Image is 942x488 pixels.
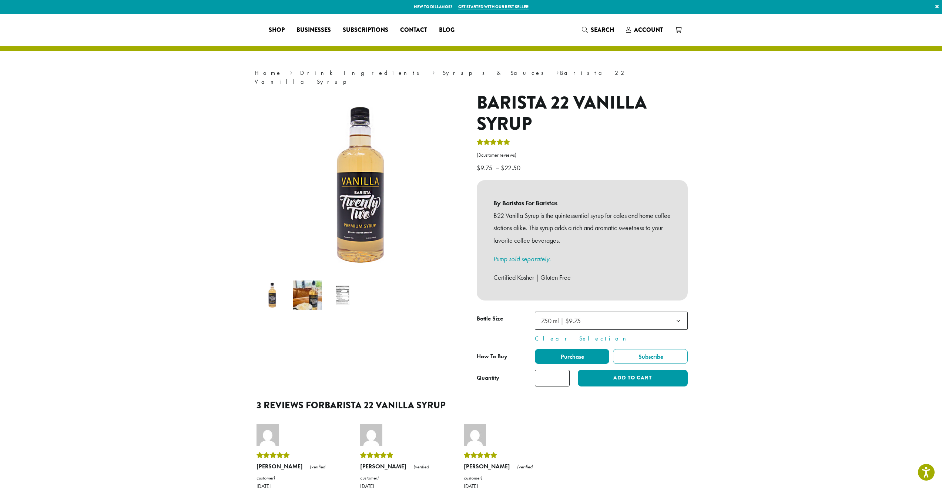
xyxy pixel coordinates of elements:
[477,152,688,159] a: (3customer reviews)
[300,69,424,77] a: Drink Ingredients
[464,450,549,461] div: Rated 5 out of 5
[541,316,581,325] span: 750 ml | $9.75
[439,26,455,35] span: Blog
[637,353,663,361] span: Subscribe
[477,374,499,382] div: Quantity
[257,462,303,470] strong: [PERSON_NAME]
[538,313,588,328] span: 750 ml | $9.75
[257,450,342,461] div: Rated 5 out of 5
[328,280,357,310] img: Barista 22 Vanilla Syrup - Image 3
[464,462,510,470] strong: [PERSON_NAME]
[496,163,499,172] span: –
[257,400,686,411] h2: 3 reviews for
[458,4,529,10] a: Get started with our best seller
[400,26,427,35] span: Contact
[296,26,331,35] span: Businesses
[343,26,388,35] span: Subscriptions
[535,334,688,343] a: Clear Selection
[255,69,282,77] a: Home
[290,66,292,77] span: ›
[263,24,291,36] a: Shop
[443,69,549,77] a: Syrups & Sauces
[477,163,494,172] bdi: 9.75
[477,313,535,324] label: Bottle Size
[493,255,551,263] a: Pump sold separately.
[501,163,522,172] bdi: 22.50
[360,464,429,481] em: (verified customer)
[477,352,507,360] span: How To Buy
[293,280,322,310] img: Barista 22 Vanilla Syrup - Image 2
[477,92,688,135] h1: Barista 22 Vanilla Syrup
[578,370,687,386] button: Add to cart
[493,197,671,209] b: By Baristas For Baristas
[535,312,688,330] span: 750 ml | $9.75
[258,280,287,310] img: Barista 22 Vanilla Syrup
[493,209,671,247] p: B22 Vanilla Syrup is the quintessential syrup for cafes and home coffee stations alike. This syru...
[493,271,671,284] p: Certified Kosher | Gluten Free
[501,163,504,172] span: $
[477,163,480,172] span: $
[576,24,620,36] a: Search
[556,66,559,77] span: ›
[464,464,533,481] em: (verified customer)
[432,66,435,77] span: ›
[560,353,584,361] span: Purchase
[478,152,481,158] span: 3
[325,398,446,412] span: Barista 22 Vanilla Syrup
[634,26,663,34] span: Account
[477,138,510,149] div: Rated 5.00 out of 5
[257,464,325,481] em: (verified customer)
[360,450,445,461] div: Rated 5 out of 5
[360,462,406,470] strong: [PERSON_NAME]
[255,69,688,86] nav: Breadcrumb
[269,26,285,35] span: Shop
[535,370,570,386] input: Product quantity
[591,26,614,34] span: Search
